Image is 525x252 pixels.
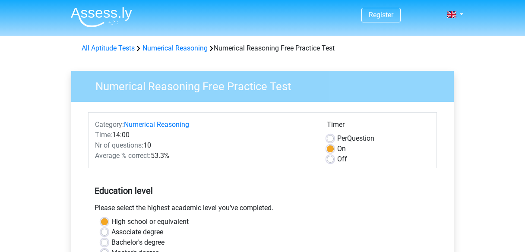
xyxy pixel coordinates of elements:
div: Numerical Reasoning Free Practice Test [78,43,447,54]
span: Per [337,134,347,142]
span: Nr of questions: [95,141,143,149]
span: Category: [95,120,124,129]
h5: Education level [95,182,430,199]
label: Question [337,133,374,144]
div: Timer [327,120,430,133]
div: 53.3% [89,151,320,161]
img: Assessly [71,7,132,27]
label: On [337,144,346,154]
label: Bachelor's degree [111,237,164,248]
div: Please select the highest academic level you’ve completed. [88,203,437,217]
label: Associate degree [111,227,163,237]
a: Register [369,11,393,19]
label: High school or equivalent [111,217,189,227]
label: Off [337,154,347,164]
h3: Numerical Reasoning Free Practice Test [85,76,447,93]
span: Time: [95,131,112,139]
a: Numerical Reasoning [142,44,208,52]
a: Numerical Reasoning [124,120,189,129]
span: Average % correct: [95,151,151,160]
div: 10 [89,140,320,151]
div: 14:00 [89,130,320,140]
a: All Aptitude Tests [82,44,135,52]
